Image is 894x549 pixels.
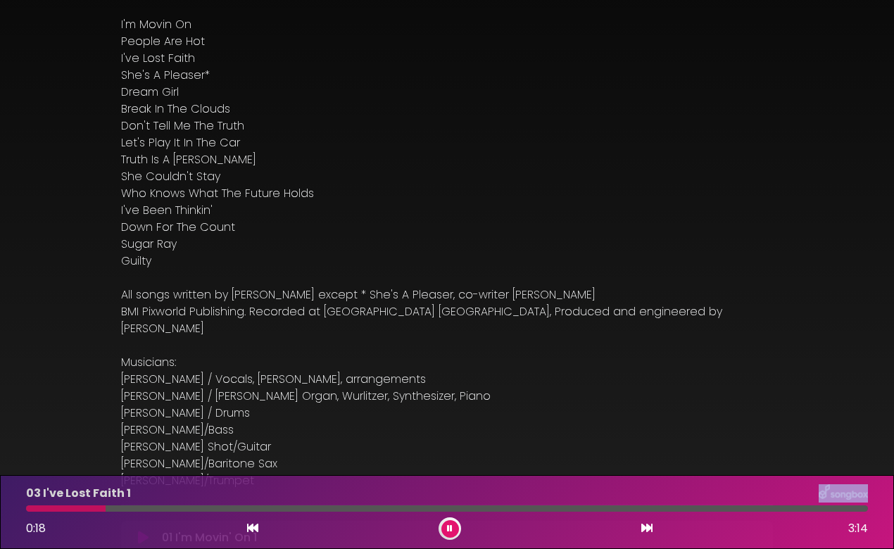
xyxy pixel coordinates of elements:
[121,236,773,253] p: Sugar Ray
[121,151,773,168] p: Truth Is A [PERSON_NAME]
[819,484,868,503] img: songbox-logo-white.png
[121,354,773,371] p: Musicians:
[121,168,773,185] p: She Couldn't Stay
[121,118,773,134] p: Don't Tell Me The Truth
[848,520,868,537] span: 3:14
[26,485,131,502] p: 03 I've Lost Faith 1
[121,101,773,118] p: Break In The Clouds
[121,67,773,84] p: She's A Pleaser*
[121,185,773,202] p: Who Knows What The Future Holds
[121,50,773,67] p: I've Lost Faith
[121,371,773,388] p: [PERSON_NAME] / Vocals, [PERSON_NAME], arrangements
[121,16,773,33] p: I'm Movin On
[121,84,773,101] p: Dream Girl
[121,388,773,405] p: [PERSON_NAME] / [PERSON_NAME] Organ, Wurlitzer, Synthesizer, Piano
[121,33,773,50] p: People Are Hot
[121,303,773,337] p: BMI Pixworld Publishing. Recorded at [GEOGRAPHIC_DATA] [GEOGRAPHIC_DATA], Produced and engineered...
[121,202,773,219] p: I've Been Thinkin'
[121,422,773,438] p: [PERSON_NAME]/Bass
[121,134,773,151] p: Let's Play It In The Car
[121,455,773,472] p: [PERSON_NAME]/Baritone Sax
[121,253,773,270] p: Guilty
[26,520,46,536] span: 0:18
[121,405,773,422] p: [PERSON_NAME] / Drums
[121,286,773,303] p: All songs written by [PERSON_NAME] except * She's A Pleaser, co-writer [PERSON_NAME]
[121,438,773,455] p: [PERSON_NAME] Shot/Guitar
[121,219,773,236] p: Down For The Count
[121,472,773,489] p: [PERSON_NAME]/Trumpet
